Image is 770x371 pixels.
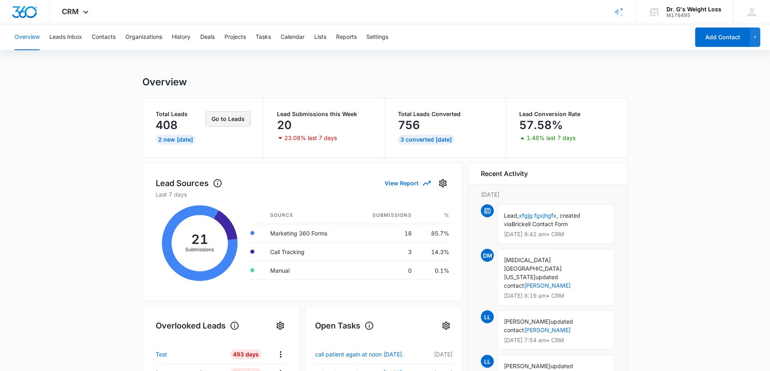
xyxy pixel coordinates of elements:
p: Total Leads Converted [398,111,493,117]
th: Source [264,207,352,224]
p: 756 [398,119,420,131]
p: 20 [277,119,292,131]
td: 0 [352,261,418,280]
span: DM [481,249,494,262]
td: Marketing 360 Forms [264,224,352,242]
td: Manual [264,261,352,280]
button: Leads Inbox [49,24,82,50]
button: View Report [385,176,430,190]
p: [DATE] 9:42 am • CRM [504,231,607,237]
button: Reports [336,24,357,50]
button: Settings [366,24,388,50]
button: Deals [200,24,215,50]
a: xfgjg fgxjhgfx [519,212,556,219]
button: Organizations [125,24,162,50]
button: Lists [314,24,326,50]
div: 493 Days [231,350,261,359]
div: account name [666,6,721,13]
button: Calendar [281,24,305,50]
p: Lead Conversion Rate [519,111,615,117]
button: Tasks [256,24,271,50]
span: CRM [62,7,79,16]
td: 14.3% [418,242,449,261]
a: call patient again at noon [DATE]. [315,350,407,359]
button: Settings [436,177,449,190]
span: [PERSON_NAME] [504,318,550,325]
h6: Recent Activity [481,169,528,178]
a: [PERSON_NAME] [524,282,571,289]
button: Projects [224,24,246,50]
p: [DATE] 7:54 am • CRM [504,337,607,343]
p: 408 [156,119,178,131]
div: 3 Converted [DATE] [398,135,454,144]
button: Go to Leads [205,111,251,127]
p: Last 7 days [156,190,449,199]
a: Test [156,350,224,358]
td: 85.7% [418,224,449,242]
button: Contacts [92,24,116,50]
h1: Overlooked Leads [156,320,239,332]
button: History [172,24,190,50]
button: Settings [440,319,453,332]
p: [DATE] [481,190,614,199]
button: Settings [274,319,287,332]
h1: Overview [142,76,187,88]
p: Total Leads [156,111,204,117]
p: 23.08% last 7 days [284,135,337,141]
h1: Lead Sources [156,177,222,189]
button: Actions [274,348,287,360]
td: Call Tracking [264,242,352,261]
p: Lead Submissions this Week [277,111,372,117]
span: LL [481,355,494,368]
button: Overview [15,24,40,50]
span: [MEDICAL_DATA] [GEOGRAPHIC_DATA][US_STATE] [504,257,562,280]
span: LL [481,310,494,323]
a: [PERSON_NAME] [524,326,571,333]
div: 2 New [DATE] [156,135,195,144]
td: 3 [352,242,418,261]
span: [PERSON_NAME] [504,363,550,369]
span: Brickell Contact Form [512,220,568,227]
h1: Open Tasks [315,320,374,332]
th: Submissions [352,207,418,224]
p: 1.48% last 7 days [527,135,575,141]
p: [DATE] [407,350,453,358]
p: Test [156,350,167,358]
div: account id [666,13,721,18]
a: Go to Leads [205,115,251,122]
td: 0.1% [418,261,449,280]
p: 57.58% [519,119,563,131]
p: [DATE] 8:19 am • CRM [504,293,607,299]
span: Lead, [504,212,519,219]
button: Add Contact [695,28,750,47]
th: % [418,207,449,224]
td: 18 [352,224,418,242]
